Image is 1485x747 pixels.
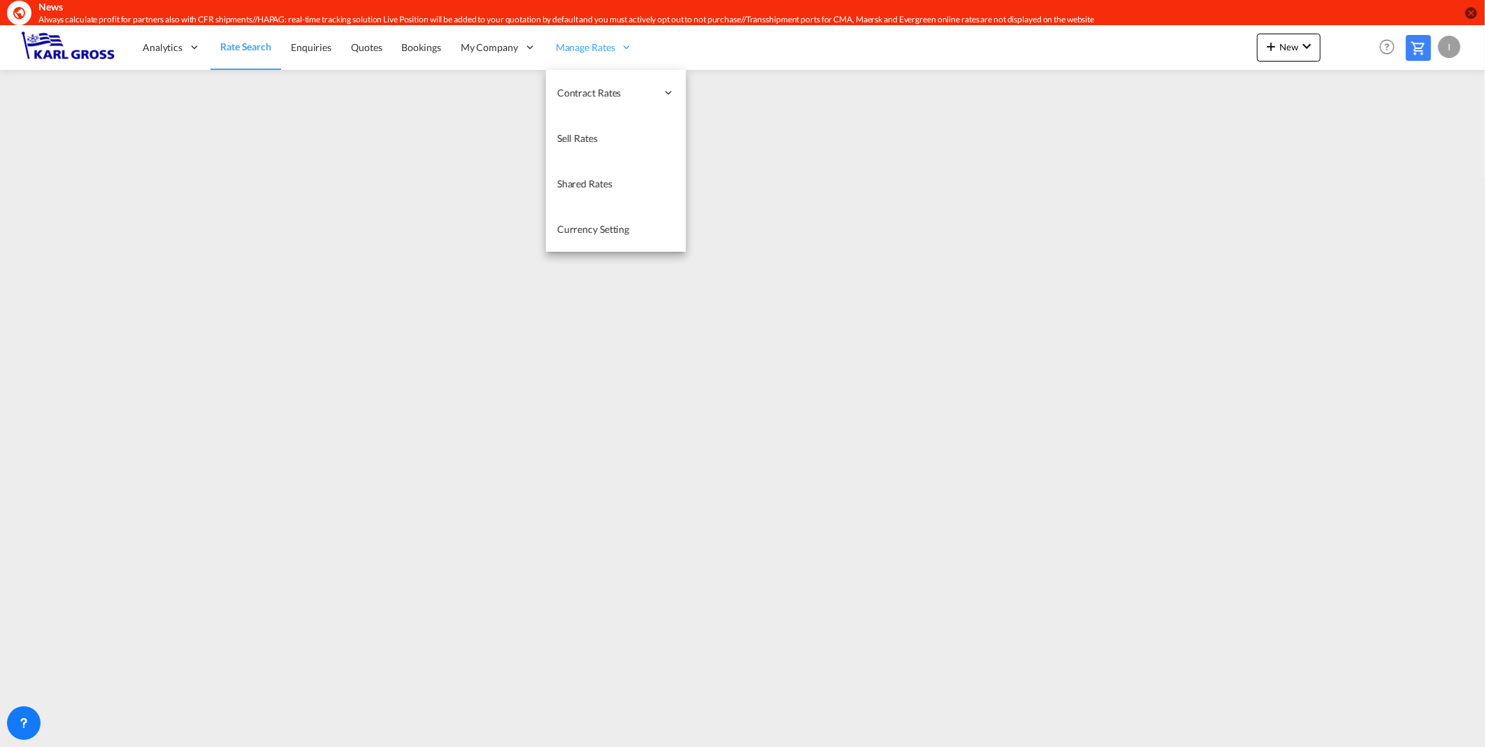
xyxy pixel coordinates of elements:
[1464,6,1478,20] button: icon-close-circle
[557,86,657,100] span: Contract Rates
[557,132,598,144] span: Sell Rates
[38,14,1257,26] div: Always calculate profit for partners also with CFR shipments//HAPAG: real-time tracking solution ...
[1438,36,1461,58] div: I
[143,41,182,55] span: Analytics
[1257,34,1321,62] button: icon-plus 400-fgNewicon-chevron-down
[210,24,281,70] a: Rate Search
[546,206,686,252] a: Currency Setting
[556,41,615,55] span: Manage Rates
[341,24,392,70] a: Quotes
[220,41,271,52] span: Rate Search
[351,41,382,53] span: Quotes
[1298,38,1315,55] md-icon: icon-chevron-down
[546,24,643,70] div: Manage Rates
[281,24,341,70] a: Enquiries
[1375,35,1406,60] div: Help
[133,24,210,70] div: Analytics
[451,24,546,70] div: My Company
[392,24,451,70] a: Bookings
[291,41,331,53] span: Enquiries
[461,41,518,55] span: My Company
[557,178,612,190] span: Shared Rates
[546,115,686,161] a: Sell Rates
[1375,35,1399,59] span: Help
[546,161,686,206] a: Shared Rates
[1263,41,1315,52] span: New
[13,6,27,20] md-icon: icon-earth
[546,70,686,115] div: Contract Rates
[402,41,441,53] span: Bookings
[1263,38,1279,55] md-icon: icon-plus 400-fg
[557,223,629,235] span: Currency Setting
[21,31,115,63] img: 3269c73066d711f095e541db4db89301.png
